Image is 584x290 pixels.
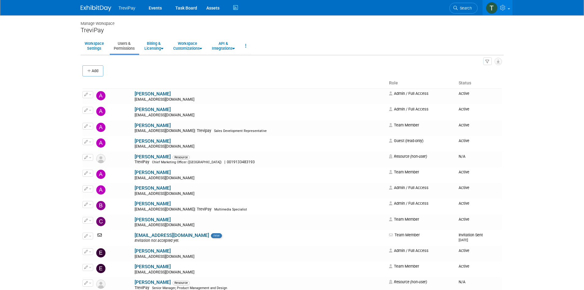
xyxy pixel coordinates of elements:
[459,248,469,253] span: Active
[459,154,465,159] span: N/A
[389,233,420,237] span: Team Member
[135,123,171,128] a: [PERSON_NAME]
[459,280,465,284] span: N/A
[208,38,239,53] a: API &Integrations
[135,160,151,164] span: TreviPay
[389,185,429,190] span: Admin / Full Access
[459,185,469,190] span: Active
[459,264,469,269] span: Active
[389,123,419,127] span: Team Member
[458,6,472,10] span: Search
[169,38,206,53] a: WorkspaceCustomizations
[82,65,103,76] button: Add
[81,26,504,34] div: TreviPay
[135,107,171,112] a: [PERSON_NAME]
[135,280,171,285] a: [PERSON_NAME]
[459,170,469,174] span: Active
[459,91,469,96] span: Active
[135,254,385,259] div: [EMAIL_ADDRESS][DOMAIN_NAME]
[173,281,190,285] span: Resource
[389,264,419,269] span: Team Member
[389,107,429,111] span: Admin / Full Access
[459,107,469,111] span: Active
[456,78,502,88] th: Status
[135,264,171,269] a: [PERSON_NAME]
[135,97,385,102] div: [EMAIL_ADDRESS][DOMAIN_NAME]
[135,286,151,290] span: TreviPay
[389,138,423,143] span: Guest (read-only)
[135,270,385,275] div: [EMAIL_ADDRESS][DOMAIN_NAME]
[81,38,108,53] a: WorkspaceSettings
[389,154,427,159] span: Resource (non-user)
[195,129,213,133] span: Trevipay
[135,238,385,243] div: Invitation not accepted yet.
[110,38,139,53] a: Users &Permissions
[81,15,504,26] div: Manage Workspace
[135,223,385,228] div: [EMAIL_ADDRESS][DOMAIN_NAME]
[389,248,429,253] span: Admin / Full Access
[152,286,227,290] span: Senior Manager, Product Management and Design
[135,191,385,196] div: [EMAIL_ADDRESS][DOMAIN_NAME]
[135,113,385,118] div: [EMAIL_ADDRESS][DOMAIN_NAME]
[389,280,427,284] span: Resource (non-user)
[389,170,419,174] span: Team Member
[135,217,171,222] a: [PERSON_NAME]
[119,6,136,10] span: TreviPay
[449,3,478,14] a: Search
[135,129,385,133] div: [EMAIL_ADDRESS][DOMAIN_NAME]
[96,264,105,273] img: Eric Shipe
[389,217,419,222] span: Team Member
[211,233,222,238] span: new
[486,2,498,14] img: Tara DePaepe
[387,78,456,88] th: Role
[96,107,105,116] img: Adam Knoblauch
[96,217,105,226] img: Celia Ahrens
[135,176,385,181] div: [EMAIL_ADDRESS][DOMAIN_NAME]
[459,138,469,143] span: Active
[459,201,469,206] span: Active
[135,248,171,254] a: [PERSON_NAME]
[96,170,105,179] img: Andy Duong
[96,138,105,148] img: Alissa Liotti
[135,207,385,212] div: [EMAIL_ADDRESS][DOMAIN_NAME]
[214,207,247,211] span: Multimedia Specialist
[135,144,385,149] div: [EMAIL_ADDRESS][DOMAIN_NAME]
[96,185,105,195] img: Anthony Alvarez
[135,138,171,144] a: [PERSON_NAME]
[389,91,429,96] span: Admin / Full Access
[135,170,171,175] a: [PERSON_NAME]
[224,160,225,164] span: |
[214,129,267,133] span: Sales Development Representative
[96,91,105,100] img: Abby Vagle
[459,233,483,242] span: Invitation Sent
[459,238,468,242] small: [DATE]
[140,38,167,53] a: Billing &Licensing
[81,5,111,11] img: ExhibitDay
[96,154,105,163] img: Resource
[135,201,171,207] a: [PERSON_NAME]
[459,217,469,222] span: Active
[459,123,469,127] span: Active
[96,123,105,132] img: Alen Lovric
[135,154,171,160] a: [PERSON_NAME]
[389,201,429,206] span: Admin / Full Access
[135,233,209,238] a: [EMAIL_ADDRESS][DOMAIN_NAME]
[135,185,171,191] a: [PERSON_NAME]
[225,160,257,164] span: 0019133483193
[96,280,105,289] img: Resource
[195,207,213,211] span: TreviPay
[152,160,222,164] span: Chief Marketing Officer ([GEOGRAPHIC_DATA])
[135,91,171,97] a: [PERSON_NAME]
[96,201,105,210] img: Brice Regts
[173,155,190,160] span: Resource
[96,248,105,257] img: Emily Peugh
